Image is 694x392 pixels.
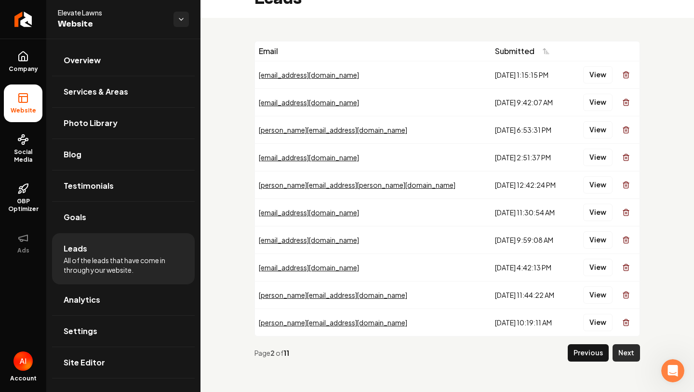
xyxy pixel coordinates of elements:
[52,284,195,315] a: Analytics
[495,235,566,245] div: [DATE] 9:59:08 AM
[259,153,487,162] div: [EMAIL_ADDRESS][DOMAIN_NAME]
[495,153,566,162] div: [DATE] 2:51:37 PM
[583,176,613,194] button: View
[52,347,195,378] a: Site Editor
[52,76,195,107] a: Services & Areas
[613,344,640,362] button: Next
[64,117,118,129] span: Photo Library
[259,180,487,190] div: [PERSON_NAME][EMAIL_ADDRESS][PERSON_NAME][DOMAIN_NAME]
[259,98,487,107] div: [EMAIL_ADDRESS][DOMAIN_NAME]
[495,42,556,60] button: Submitted
[64,55,101,66] span: Overview
[13,247,33,254] span: Ads
[21,325,43,332] span: Home
[583,94,613,111] button: View
[14,182,179,210] a: From No Online Presence to $30K Projects and 20x More Impressions
[80,325,113,332] span: Messages
[64,86,128,98] span: Services & Areas
[20,154,78,165] span: Search for help
[64,255,183,275] span: All of the leads that have come in through your website.
[13,351,33,371] button: Open user button
[583,121,613,139] button: View
[583,314,613,331] button: View
[259,235,487,245] div: [EMAIL_ADDRESS][DOMAIN_NAME]
[64,301,128,340] button: Messages
[259,263,487,272] div: [EMAIL_ADDRESS][DOMAIN_NAME]
[583,204,613,221] button: View
[58,17,166,31] span: Website
[495,45,534,57] span: Submitted
[14,150,179,169] button: Search for help
[495,98,566,107] div: [DATE] 9:42:07 AM
[254,349,270,357] span: Page
[64,180,114,192] span: Testimonials
[52,170,195,201] a: Testimonials
[4,197,42,213] span: GBP Optimizer
[64,243,87,254] span: Leads
[52,139,195,170] a: Blog
[495,180,566,190] div: [DATE] 12:42:24 PM
[52,108,195,139] a: Photo Library
[64,325,97,337] span: Settings
[5,65,42,73] span: Company
[64,211,86,223] span: Goals
[583,66,613,84] button: View
[19,69,173,85] p: Hi there 👋
[20,122,161,132] div: Send us a message
[259,318,487,327] div: [PERSON_NAME][EMAIL_ADDRESS][DOMAIN_NAME]
[19,18,36,34] img: logo
[495,125,566,135] div: [DATE] 6:53:31 PM
[58,8,166,17] span: Elevate Lawns
[259,45,487,57] div: Email
[495,290,566,300] div: [DATE] 11:44:22 AM
[4,148,42,164] span: Social Media
[276,349,283,357] span: of
[583,286,613,304] button: View
[64,149,81,160] span: Blog
[661,359,684,382] iframe: Intercom live chat
[4,126,42,171] a: Social Media
[583,231,613,249] button: View
[10,375,37,382] span: Account
[52,316,195,347] a: Settings
[495,263,566,272] div: [DATE] 4:42:13 PM
[259,290,487,300] div: [PERSON_NAME][EMAIL_ADDRESS][DOMAIN_NAME]
[20,186,161,207] div: From No Online Presence to $30K Projects and 20x More Impressions
[495,70,566,80] div: [DATE] 1:15:15 PM
[153,325,168,332] span: Help
[14,12,32,27] img: Rebolt Logo
[7,107,40,114] span: Website
[64,294,100,306] span: Analytics
[4,43,42,81] a: Company
[259,70,487,80] div: [EMAIL_ADDRESS][DOMAIN_NAME]
[19,85,173,101] p: How can we help?
[495,318,566,327] div: [DATE] 10:19:11 AM
[52,202,195,233] a: Goals
[52,45,195,76] a: Overview
[568,344,609,362] button: Previous
[270,349,276,357] strong: 2
[13,351,33,371] img: Abdi Ismael
[129,301,193,340] button: Help
[583,149,613,166] button: View
[495,208,566,217] div: [DATE] 11:30:54 AM
[259,208,487,217] div: [EMAIL_ADDRESS][DOMAIN_NAME]
[4,175,42,221] a: GBP Optimizer
[259,125,487,135] div: [PERSON_NAME][EMAIL_ADDRESS][DOMAIN_NAME]
[10,114,183,140] div: Send us a message
[166,15,183,33] div: Close
[131,15,150,35] img: Profile image for David
[583,259,613,276] button: View
[4,224,42,262] button: Ads
[283,349,289,357] strong: 11
[64,357,105,368] span: Site Editor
